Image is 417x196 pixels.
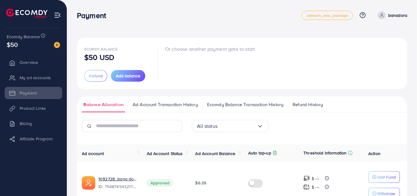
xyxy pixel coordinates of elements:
img: logo [6,9,47,18]
button: Refund [84,70,107,82]
span: Balance Allocation [83,101,123,108]
p: $50 USD [84,54,114,61]
span: All status [197,121,218,131]
span: adreach_new_package [307,13,348,17]
p: Add Fund [377,173,396,181]
a: banadora [375,11,407,19]
span: Approved [147,179,173,187]
p: Auto top-up [248,149,271,157]
img: top-up amount [303,175,310,182]
span: Add balance [116,73,140,79]
button: Add balance [111,70,145,82]
span: Refund History [293,101,323,108]
img: top-up amount [303,184,310,190]
span: Action [368,150,381,157]
span: $50 [7,40,18,49]
span: Ecomdy Balance Transaction History [207,101,283,108]
input: Search for option [218,121,257,131]
img: menu [54,12,61,19]
button: Add Fund [368,171,400,183]
div: Search for option [192,120,268,132]
span: ID: 7548745432170184711 [98,183,137,190]
span: Ad account [82,150,104,157]
span: Ecomdy Balance [7,34,40,40]
a: 1032728_bana dor ad account 1_1757579407255 [98,176,137,182]
p: Threshold information [303,149,347,157]
span: Refund [89,73,103,79]
img: image [54,42,60,48]
p: Or choose another payment gate to start [165,45,255,53]
div: <span class='underline'>1032728_bana dor ad account 1_1757579407255</span></br>7548745432170184711 [98,176,137,190]
span: Ad Account Status [147,150,183,157]
span: Ad Account Balance [195,150,235,157]
p: $ --- [312,175,319,182]
h3: Payment [77,11,111,20]
span: $6.39 [195,180,206,186]
span: Ecomdy Balance [84,46,118,52]
p: banadora [388,12,407,19]
span: Ad Account Transaction History [133,101,198,108]
img: ic-ads-acc.e4c84228.svg [82,176,95,190]
p: $ --- [312,183,319,191]
a: adreach_new_package [301,11,353,20]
